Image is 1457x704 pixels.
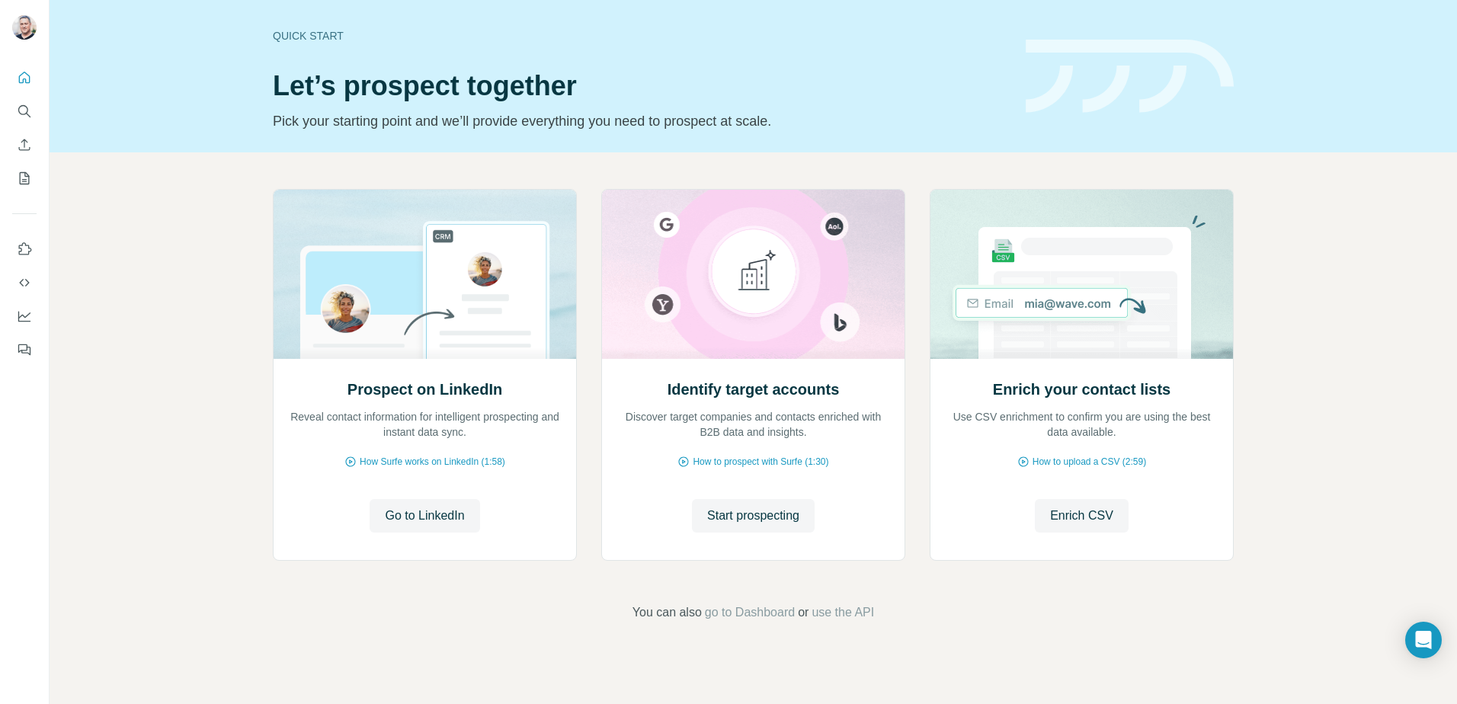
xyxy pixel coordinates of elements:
button: use the API [812,603,874,622]
img: Avatar [12,15,37,40]
button: Enrich CSV [1035,499,1129,533]
img: Identify target accounts [601,190,905,359]
h2: Identify target accounts [668,379,840,400]
span: Enrich CSV [1050,507,1113,525]
img: Prospect on LinkedIn [273,190,577,359]
button: Use Surfe on LinkedIn [12,235,37,263]
button: Feedback [12,336,37,363]
button: Start prospecting [692,499,815,533]
span: How to upload a CSV (2:59) [1033,455,1146,469]
span: How to prospect with Surfe (1:30) [693,455,828,469]
span: or [798,603,809,622]
button: Quick start [12,64,37,91]
span: Go to LinkedIn [385,507,464,525]
span: How Surfe works on LinkedIn (1:58) [360,455,505,469]
img: Enrich your contact lists [930,190,1234,359]
button: Use Surfe API [12,269,37,296]
button: Search [12,98,37,125]
div: Open Intercom Messenger [1405,622,1442,658]
p: Pick your starting point and we’ll provide everything you need to prospect at scale. [273,110,1007,132]
button: go to Dashboard [705,603,795,622]
h2: Prospect on LinkedIn [347,379,502,400]
h1: Let’s prospect together [273,71,1007,101]
button: Enrich CSV [12,131,37,158]
div: Quick start [273,28,1007,43]
h2: Enrich your contact lists [993,379,1170,400]
button: Go to LinkedIn [370,499,479,533]
img: banner [1026,40,1234,114]
p: Use CSV enrichment to confirm you are using the best data available. [946,409,1218,440]
button: Dashboard [12,302,37,330]
p: Reveal contact information for intelligent prospecting and instant data sync. [289,409,561,440]
p: Discover target companies and contacts enriched with B2B data and insights. [617,409,889,440]
span: Start prospecting [707,507,799,525]
button: My lists [12,165,37,192]
span: You can also [632,603,702,622]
